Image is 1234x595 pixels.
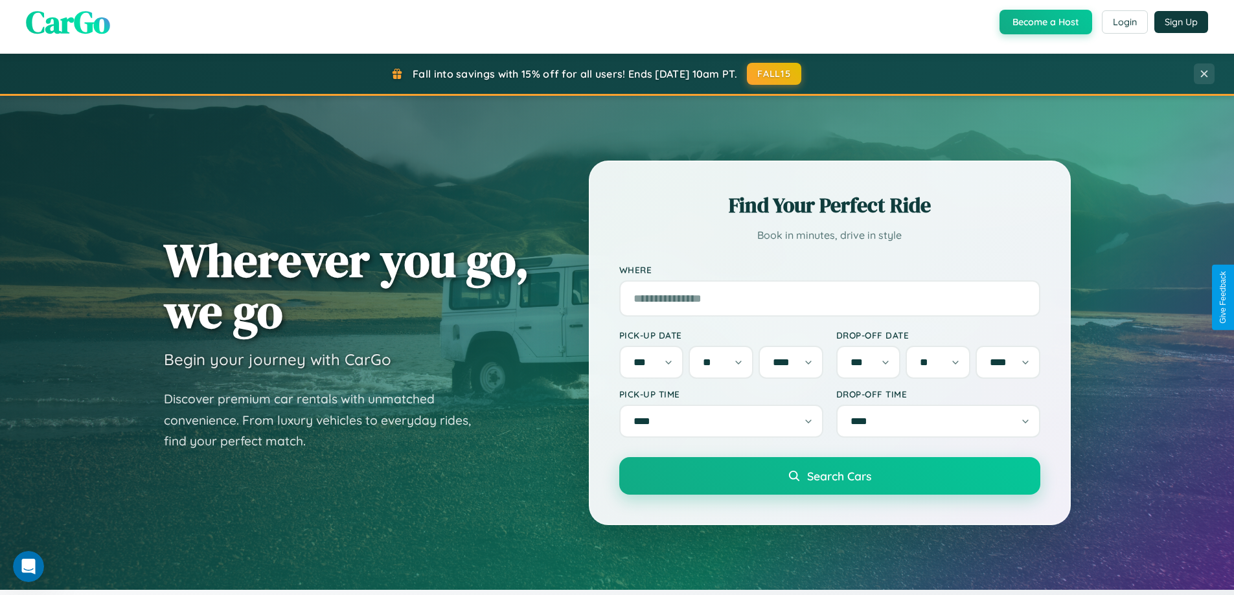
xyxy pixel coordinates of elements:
label: Pick-up Date [619,330,823,341]
button: FALL15 [747,63,801,85]
div: Give Feedback [1218,271,1228,324]
label: Drop-off Time [836,388,1040,399]
button: Login [1102,10,1148,34]
span: CarGo [26,1,110,43]
span: Fall into savings with 15% off for all users! Ends [DATE] 10am PT. [413,67,737,80]
button: Become a Host [1000,10,1092,34]
h3: Begin your journey with CarGo [164,350,391,369]
button: Sign Up [1154,11,1208,33]
h2: Find Your Perfect Ride [619,191,1040,219]
label: Drop-off Date [836,330,1040,341]
h1: Wherever you go, we go [164,234,529,337]
p: Discover premium car rentals with unmatched convenience. From luxury vehicles to everyday rides, ... [164,388,488,452]
label: Pick-up Time [619,388,823,399]
label: Where [619,264,1040,275]
span: Search Cars [807,469,871,483]
p: Book in minutes, drive in style [619,226,1040,245]
iframe: Intercom live chat [13,551,44,582]
button: Search Cars [619,457,1040,495]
